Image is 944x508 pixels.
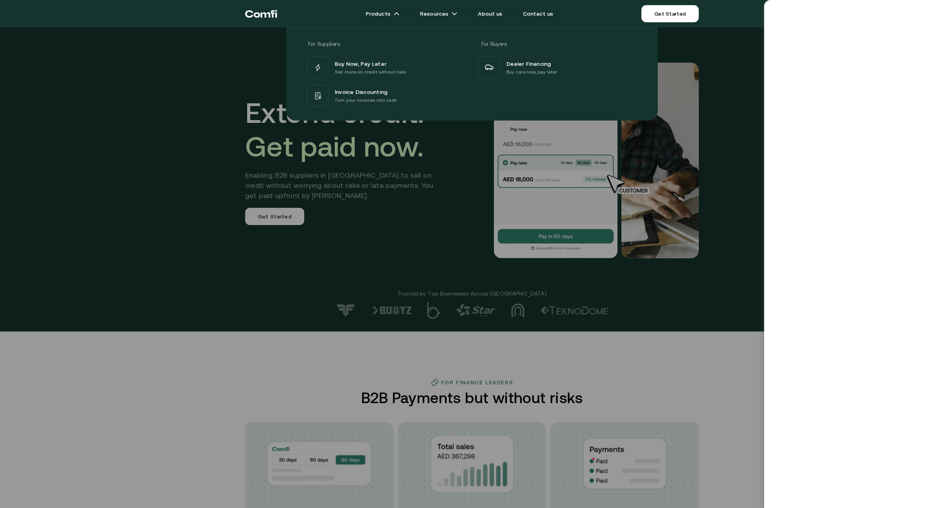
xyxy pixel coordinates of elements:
[335,68,406,76] p: Sell more on credit without risks
[393,11,400,17] img: arrow icons
[451,11,458,17] img: arrow icons
[305,83,467,108] a: Invoice DiscountingTurn your invoices into cash
[641,5,699,22] a: Get Started
[513,6,563,22] a: Contact us
[477,55,639,80] a: Dealer FinancingBuy cars now, pay later
[506,68,557,76] p: Buy cars now, pay later
[305,55,467,80] a: Buy Now, Pay LaterSell more on credit without risks
[411,6,467,22] a: Resourcesarrow icons
[506,59,551,68] span: Dealer Financing
[335,96,397,104] p: Turn your invoices into cash
[356,6,409,22] a: Productsarrow icons
[245,2,277,25] a: Return to the top of the Comfi home page
[335,87,388,96] span: Invoice Discounting
[481,41,507,47] span: For Buyers
[335,59,386,68] span: Buy Now, Pay Later
[468,6,511,22] a: About us
[308,41,339,47] span: For Suppliers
